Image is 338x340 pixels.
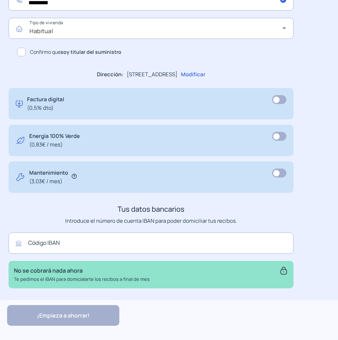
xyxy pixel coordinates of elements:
span: (0,83€ / mes) [29,140,80,149]
p: Introduce el número de cuenta IBAN para poder domiciliar tus recibos. [9,217,293,225]
p: Te pedimos el IBAN para domicialarte los recibos a final de mes [14,275,150,283]
span: Confirmo que [30,48,121,56]
img: secure.svg [279,266,288,275]
p: Mantenimiento [29,169,68,186]
p: Dirección: [97,70,123,79]
h3: Tus datos bancarios [9,204,293,215]
b: soy titular del suministro [61,48,121,55]
img: tool.svg [16,169,25,186]
p: No se cobrará nada ahora [14,266,150,275]
p: [STREET_ADDRESS] [127,70,177,79]
p: Modificar [181,70,206,79]
span: (0,5% dto) [27,104,64,112]
p: Factura digital [27,95,64,112]
mat-label: Tipo de vivienda [30,20,63,26]
span: (3,03€ / mes) [29,177,68,186]
p: Energía 100% Verde [29,132,80,149]
img: digital-invoice.svg [16,95,23,112]
img: energy-green.svg [16,132,25,149]
span: Habitual [30,27,53,35]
